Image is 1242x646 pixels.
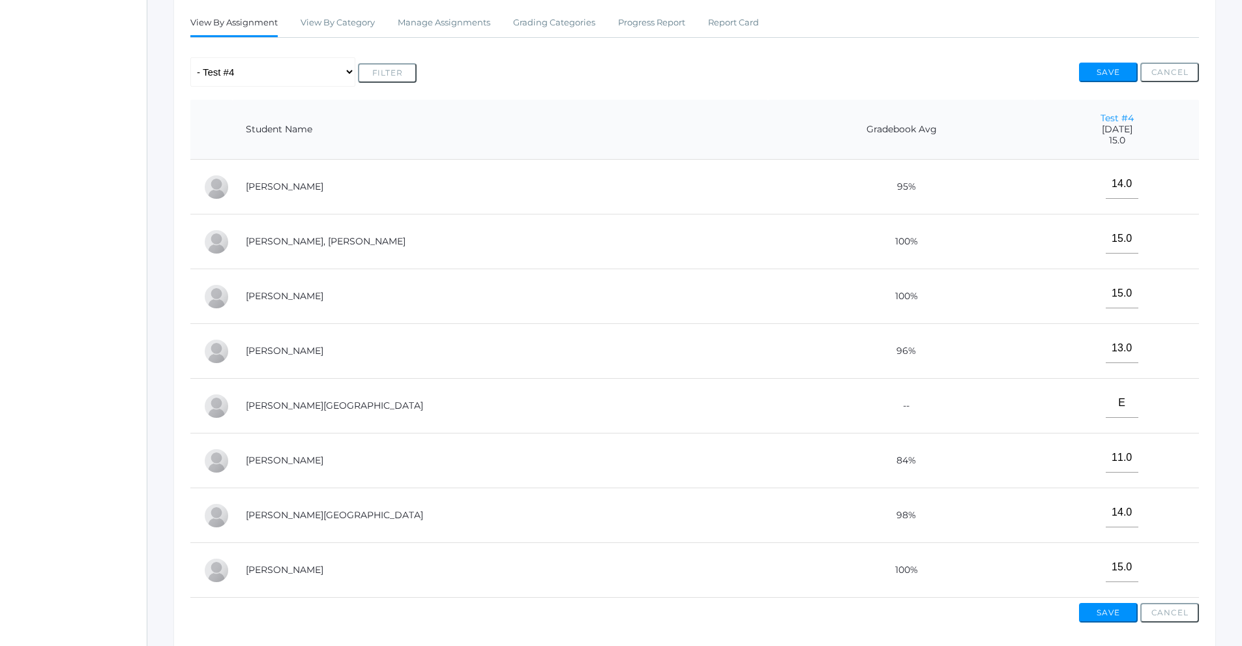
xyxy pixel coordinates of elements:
[246,400,423,411] a: [PERSON_NAME][GEOGRAPHIC_DATA]
[358,63,417,83] button: Filter
[768,379,1035,433] td: --
[246,345,323,357] a: [PERSON_NAME]
[768,324,1035,379] td: 96%
[768,543,1035,598] td: 100%
[1140,63,1199,82] button: Cancel
[513,10,595,36] a: Grading Categories
[1048,124,1186,135] span: [DATE]
[768,100,1035,160] th: Gradebook Avg
[190,10,278,38] a: View By Assignment
[1140,603,1199,623] button: Cancel
[246,181,323,192] a: [PERSON_NAME]
[398,10,490,36] a: Manage Assignments
[203,448,229,474] div: Greyson Reed
[246,454,323,466] a: [PERSON_NAME]
[768,160,1035,214] td: 95%
[246,290,323,302] a: [PERSON_NAME]
[301,10,375,36] a: View By Category
[246,509,423,521] a: [PERSON_NAME][GEOGRAPHIC_DATA]
[1079,603,1138,623] button: Save
[203,174,229,200] div: Graham Bassett
[618,10,685,36] a: Progress Report
[203,503,229,529] div: Adelaide Stephens
[1079,63,1138,82] button: Save
[768,488,1035,543] td: 98%
[203,557,229,583] div: Hazel Zingerman
[203,338,229,364] div: Jacob Hjelm
[1101,112,1134,124] a: Test #4
[246,564,323,576] a: [PERSON_NAME]
[768,214,1035,269] td: 100%
[1048,135,1186,146] span: 15.0
[203,229,229,255] div: Sullivan Clyne
[233,100,768,160] th: Student Name
[768,269,1035,324] td: 100%
[203,393,229,419] div: Kenton Nunez
[708,10,759,36] a: Report Card
[768,433,1035,488] td: 84%
[203,284,229,310] div: Macy Hardisty
[246,235,406,247] a: [PERSON_NAME], [PERSON_NAME]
